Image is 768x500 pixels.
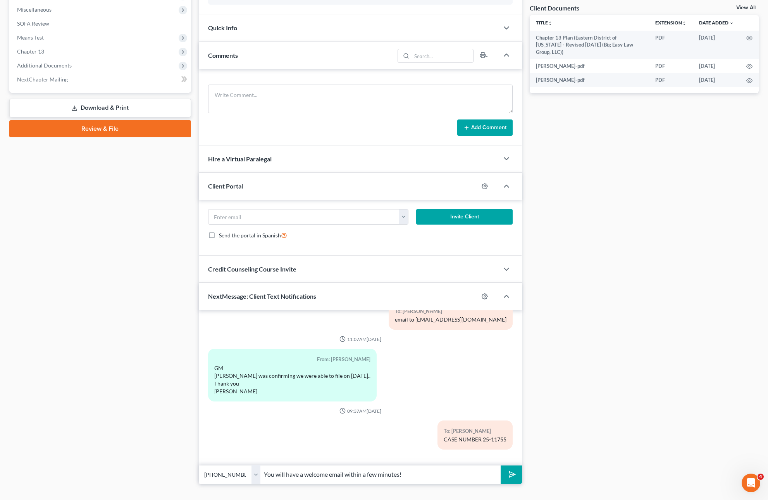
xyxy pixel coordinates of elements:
div: From: [PERSON_NAME] [214,355,370,364]
i: unfold_more [682,21,687,26]
span: Miscellaneous [17,6,52,13]
span: Comments [208,52,238,59]
span: NextChapter Mailing [17,76,68,83]
span: Hire a Virtual Paralegal [208,155,272,163]
input: Search... [412,49,474,62]
div: email to [EMAIL_ADDRESS][DOMAIN_NAME] [395,316,506,324]
span: Means Test [17,34,44,41]
a: Extensionunfold_more [655,20,687,26]
a: Titleunfold_more [536,20,553,26]
td: [PERSON_NAME]-pdf [530,73,649,87]
a: Download & Print [9,99,191,117]
div: To: [PERSON_NAME] [444,427,506,436]
span: Quick Info [208,24,237,31]
span: 4 [758,474,764,480]
td: PDF [649,73,693,87]
a: Review & File [9,120,191,137]
a: SOFA Review [11,17,191,31]
td: [DATE] [693,73,740,87]
span: Credit Counseling Course Invite [208,265,296,273]
a: View All [736,5,756,10]
input: Say something... [261,465,501,484]
td: [DATE] [693,31,740,59]
div: 09:37AM[DATE] [208,408,513,414]
div: To: [PERSON_NAME] [395,307,506,316]
button: Invite Client [416,209,513,225]
span: NextMessage: Client Text Notifications [208,292,316,300]
iframe: Intercom live chat [742,474,760,492]
td: [DATE] [693,59,740,73]
span: Chapter 13 [17,48,44,55]
button: Add Comment [457,119,513,136]
div: 11:07AM[DATE] [208,336,513,343]
i: expand_more [729,21,734,26]
a: NextChapter Mailing [11,73,191,87]
td: [PERSON_NAME]-pdf [530,59,649,73]
input: Enter email [208,209,399,224]
span: SOFA Review [17,20,49,27]
span: Send the portal in Spanish [219,232,281,239]
div: CASE NUMBER 25-11755 [444,436,506,443]
td: PDF [649,31,693,59]
td: Chapter 13 Plan (Eastern District of [US_STATE] - Revised [DATE] (Big Easy Law Group, LLC)) [530,31,649,59]
i: unfold_more [548,21,553,26]
span: Client Portal [208,182,243,190]
span: Additional Documents [17,62,72,69]
td: PDF [649,59,693,73]
div: Client Documents [530,4,579,12]
div: GM [PERSON_NAME] was confirming we were able to file on [DATE].. Thank you [PERSON_NAME] [214,364,370,395]
a: Date Added expand_more [699,20,734,26]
